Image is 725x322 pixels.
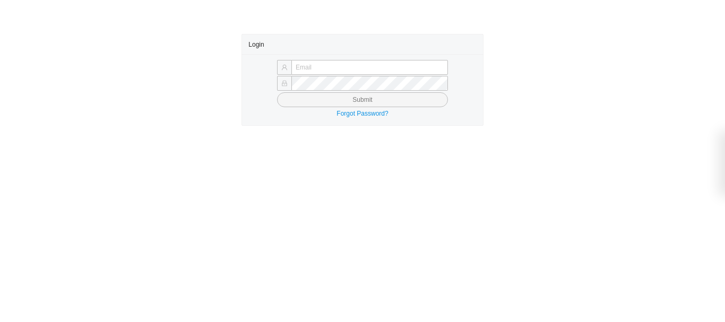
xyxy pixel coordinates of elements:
span: lock [281,80,288,86]
span: user [281,64,288,71]
input: Email [291,60,448,75]
a: Forgot Password? [336,110,388,117]
button: Submit [277,92,448,107]
div: Login [248,34,476,54]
